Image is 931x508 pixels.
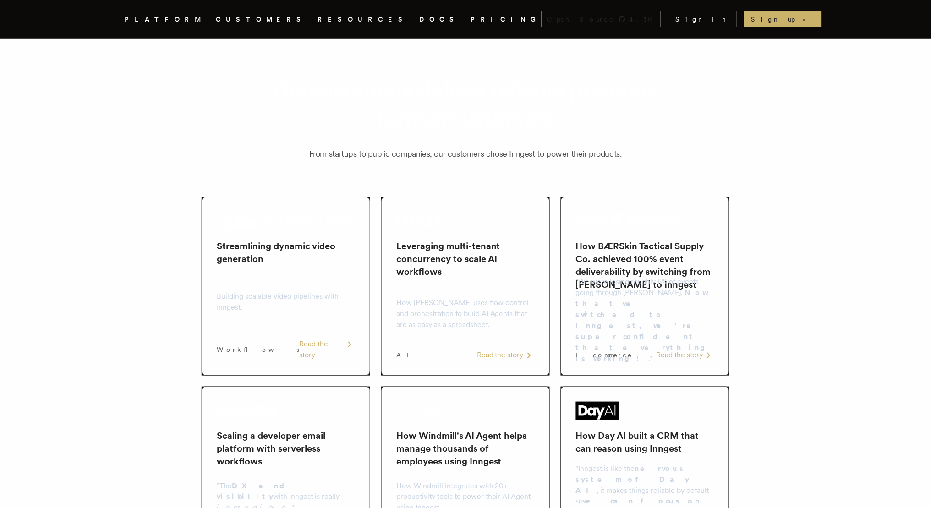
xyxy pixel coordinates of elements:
span: 4.3 K [630,15,658,24]
h2: How BÆRSkin Tactical Supply Co. achieved 100% event deliverability by switching from [PERSON_NAME... [576,240,714,291]
a: CUSTOMERS [216,14,307,25]
h2: Scaling a developer email platform with serverless workflows [217,429,355,468]
p: How [PERSON_NAME] uses flow control and orchestration to build AI Agents that are as easy as a sp... [396,297,535,330]
p: "We were losing roughly 6% of events going through [PERSON_NAME]. ." [576,276,714,364]
img: Windmill [396,402,461,416]
em: their [405,105,450,131]
a: BÆRSkin Tactical Supply Co. logoHow BÆRSkin Tactical Supply Co. achieved 100% event deliverabilit... [561,197,729,376]
h1: customers deliver reliable products for customers [224,76,707,133]
button: PLATFORM [125,14,205,25]
img: Resend [217,402,276,416]
img: Day AI [576,402,619,420]
div: Read the story [299,339,355,361]
img: Otto [396,212,440,227]
div: Read the story [477,350,535,361]
em: Our [273,76,310,103]
p: Building scalable video pipelines with Inngest. [217,291,355,313]
a: Sign up [744,11,822,27]
span: Workflows [217,345,299,354]
a: Sign In [668,11,737,27]
h2: Leveraging multi-tenant concurrency to scale AI workflows [396,240,535,278]
strong: DX and visibility [217,481,292,501]
a: Otto logoLeveraging multi-tenant concurrency to scale AI workflowsHow [PERSON_NAME] uses flow con... [381,197,550,376]
button: RESOURCES [318,14,408,25]
h2: How Windmill's AI Agent helps manage thousands of employees using Inngest [396,429,535,468]
p: From startups to public companies, our customers chose Inngest to power their products. [136,147,795,160]
img: SoundCloud [217,212,355,230]
h2: Streamlining dynamic video generation [217,240,355,265]
span: → [799,15,815,24]
h2: How Day AI built a CRM that can reason using Inngest [576,429,714,455]
strong: Now that we switched to Inngest, we're super confident that everything is working! [576,288,712,363]
a: SoundCloud logoStreamlining dynamic video generationBuilding scalable video pipelines with Innges... [202,197,370,376]
span: AI [396,350,416,360]
strong: nervous system of Day AI [576,464,690,495]
a: PRICING [471,14,541,25]
div: Read the story [657,350,714,361]
img: BÆRSkin Tactical Supply Co. [576,212,679,227]
span: E-commerce [576,350,633,360]
span: Open Source [547,15,615,24]
a: DOCS [419,14,460,25]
